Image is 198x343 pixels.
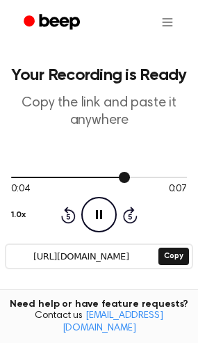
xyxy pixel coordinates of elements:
[151,6,184,39] button: Open menu
[63,311,163,333] a: [EMAIL_ADDRESS][DOMAIN_NAME]
[169,182,187,197] span: 0:07
[11,95,187,129] p: Copy the link and paste it anywhere
[8,310,190,335] span: Contact us
[11,67,187,83] h1: Your Recording is Ready
[11,203,25,227] button: 1.0x
[158,248,188,265] button: Copy
[14,9,92,36] a: Beep
[11,182,29,197] span: 0:04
